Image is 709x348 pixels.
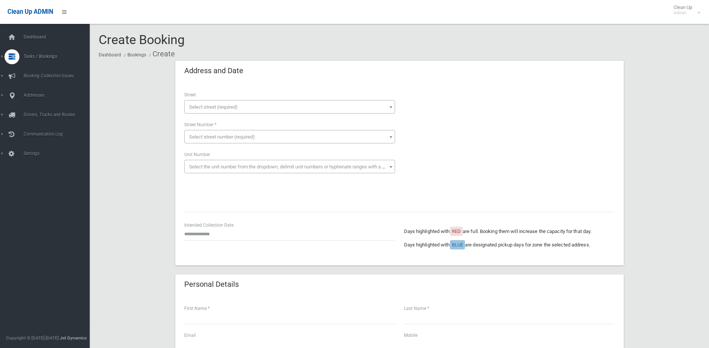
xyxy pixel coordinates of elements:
span: Addresses [21,93,95,98]
span: Communication Log [21,131,95,137]
header: Personal Details [175,277,248,292]
span: RED [452,229,461,234]
span: Settings [21,151,95,156]
strong: Jet Dynamics [60,335,87,341]
small: Admin [673,10,692,16]
a: Dashboard [99,52,121,58]
span: Clean Up [670,4,700,16]
p: Days highlighted with are designated pickup days for zone the selected address. [404,240,615,249]
header: Address and Date [175,63,252,78]
span: BLUE [452,242,463,248]
span: Tasks / Bookings [21,54,95,59]
span: Select the unit number from the dropdown, delimit unit numbers or hyphenate ranges with a comma [189,164,398,170]
span: Dashboard [21,34,95,40]
span: Clean Up ADMIN [7,8,53,15]
span: Copyright © [DATE]-[DATE] [6,335,59,341]
span: Select street number (required) [189,134,255,140]
span: Create Booking [99,32,185,47]
p: Days highlighted with are full. Booking them will increase the capacity for that day. [404,227,615,236]
span: Select street (required) [189,104,238,110]
a: Bookings [127,52,146,58]
span: Drivers, Trucks and Routes [21,112,95,117]
span: Booking Collection Issues [21,73,95,78]
li: Create [147,47,175,61]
